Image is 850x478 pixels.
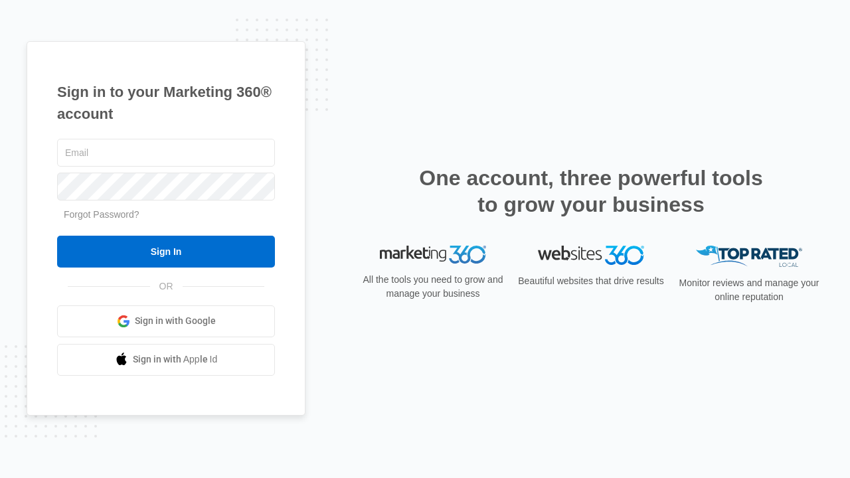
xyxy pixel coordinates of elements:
[696,246,802,268] img: Top Rated Local
[57,139,275,167] input: Email
[538,246,644,265] img: Websites 360
[150,279,183,293] span: OR
[359,273,507,301] p: All the tools you need to grow and manage your business
[57,81,275,125] h1: Sign in to your Marketing 360® account
[64,209,139,220] a: Forgot Password?
[675,276,823,304] p: Monitor reviews and manage your online reputation
[135,314,216,328] span: Sign in with Google
[57,305,275,337] a: Sign in with Google
[380,246,486,264] img: Marketing 360
[517,274,665,288] p: Beautiful websites that drive results
[57,236,275,268] input: Sign In
[415,165,767,218] h2: One account, three powerful tools to grow your business
[57,344,275,376] a: Sign in with Apple Id
[133,353,218,366] span: Sign in with Apple Id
